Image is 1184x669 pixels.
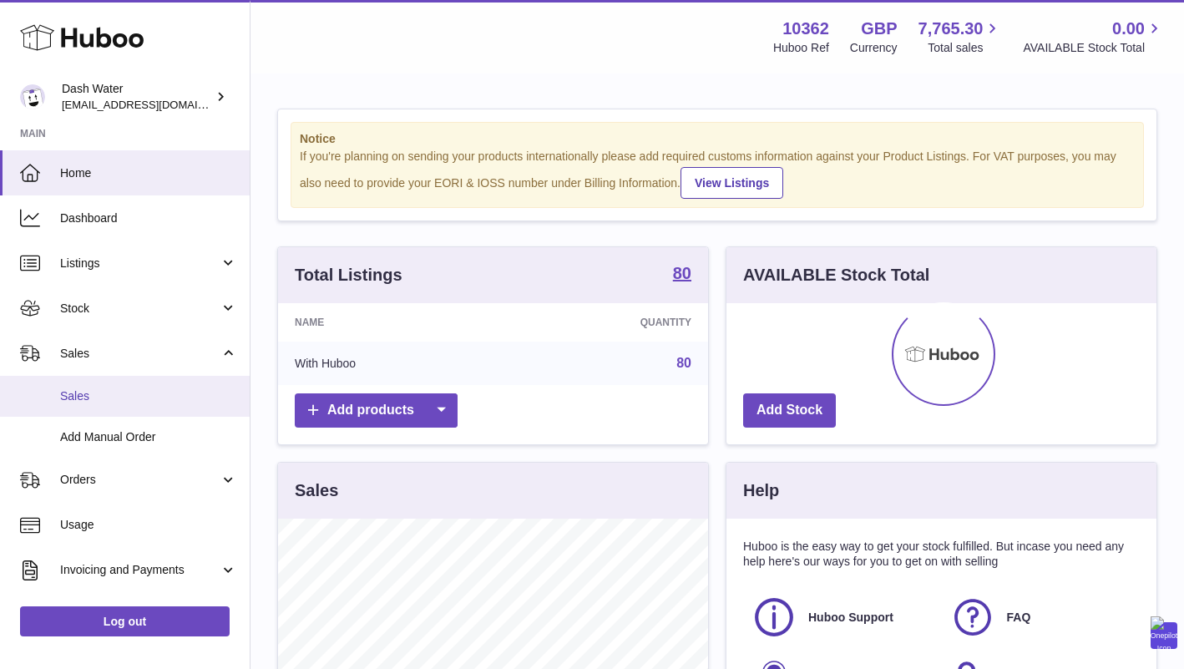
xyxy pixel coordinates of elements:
[60,429,237,445] span: Add Manual Order
[60,517,237,533] span: Usage
[300,149,1135,199] div: If you're planning on sending your products internationally please add required customs informati...
[295,264,402,286] h3: Total Listings
[60,165,237,181] span: Home
[808,610,893,626] span: Huboo Support
[295,479,338,502] h3: Sales
[300,131,1135,147] strong: Notice
[62,81,212,113] div: Dash Water
[278,342,505,385] td: With Huboo
[60,256,220,271] span: Listings
[1023,40,1164,56] span: AVAILABLE Stock Total
[918,18,1003,56] a: 7,765.30 Total sales
[60,301,220,317] span: Stock
[1023,18,1164,56] a: 0.00 AVAILABLE Stock Total
[60,562,220,578] span: Invoicing and Payments
[681,167,783,199] a: View Listings
[743,479,779,502] h3: Help
[673,265,691,285] a: 80
[743,393,836,428] a: Add Stock
[295,393,458,428] a: Add products
[60,472,220,488] span: Orders
[918,18,984,40] span: 7,765.30
[743,264,929,286] h3: AVAILABLE Stock Total
[1112,18,1145,40] span: 0.00
[676,356,691,370] a: 80
[850,40,898,56] div: Currency
[743,539,1140,570] p: Huboo is the easy way to get your stock fulfilled. But incase you need any help here's our ways f...
[60,346,220,362] span: Sales
[20,84,45,109] img: bea@dash-water.com
[928,40,1002,56] span: Total sales
[950,595,1132,640] a: FAQ
[505,303,708,342] th: Quantity
[60,210,237,226] span: Dashboard
[278,303,505,342] th: Name
[62,98,245,111] span: [EMAIL_ADDRESS][DOMAIN_NAME]
[773,40,829,56] div: Huboo Ref
[751,595,934,640] a: Huboo Support
[673,265,691,281] strong: 80
[20,606,230,636] a: Log out
[861,18,897,40] strong: GBP
[1007,610,1031,626] span: FAQ
[60,388,237,404] span: Sales
[782,18,829,40] strong: 10362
